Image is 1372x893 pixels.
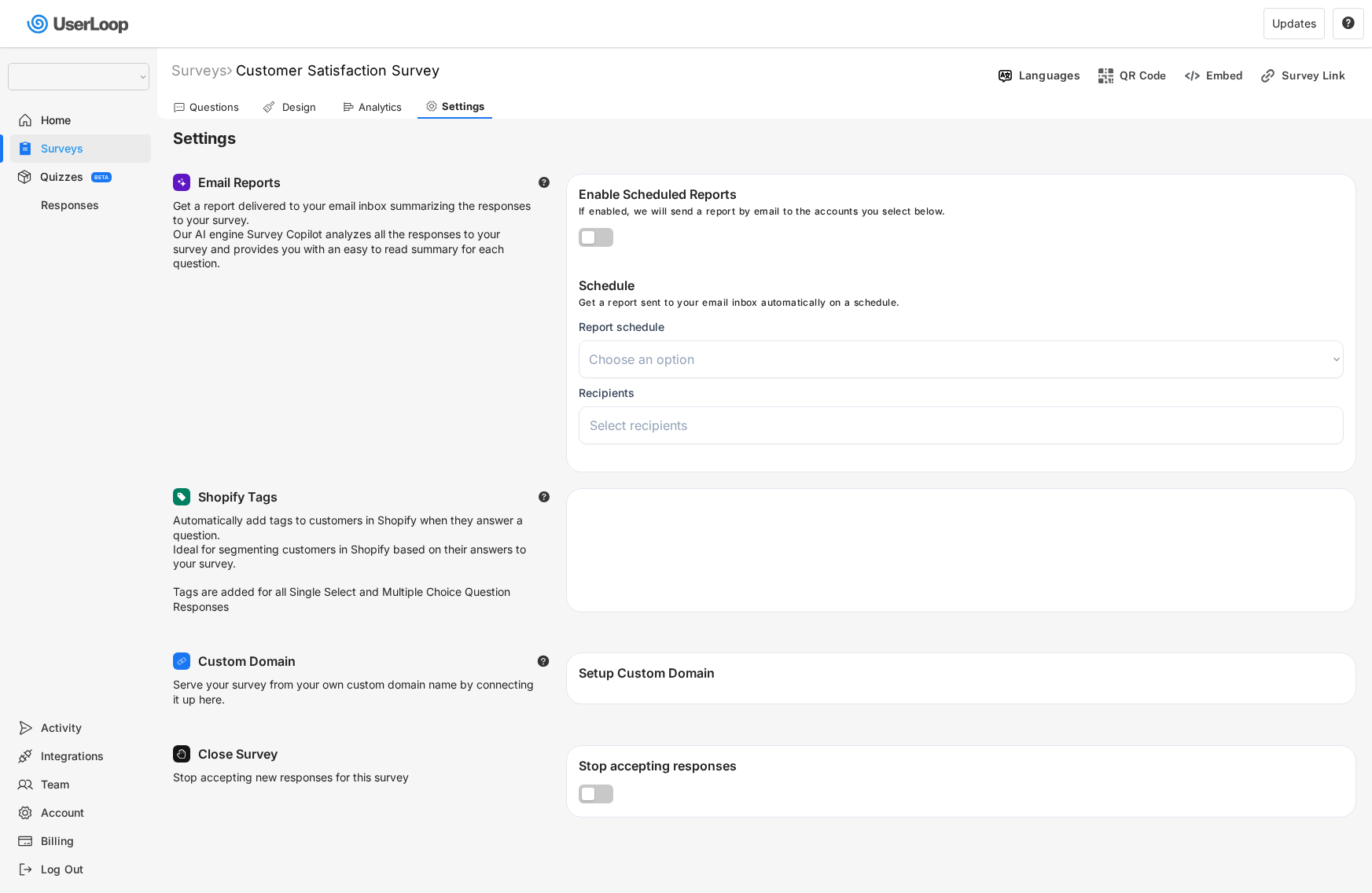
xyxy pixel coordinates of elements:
img: ShopcodesMajor.svg [1098,68,1114,84]
h6: Settings [173,128,1372,149]
div: Shopify Tags [198,489,278,505]
text:  [539,176,550,189]
button:  [538,176,550,189]
input: Select recipients [590,417,1341,433]
div: Responses [41,198,145,213]
div: Setup Custom Domain [579,665,1355,684]
div: Recipients [579,386,635,400]
button:  [538,491,550,503]
img: LinkMinor.svg [1260,68,1276,84]
div: Close Survey [198,746,278,763]
div: Embed [1206,68,1242,83]
div: Surveys [171,61,232,79]
div: Survey Link [1282,68,1360,83]
div: Enable Scheduled Reports [579,186,1355,205]
div: Home [41,113,145,128]
div: Email Reports [198,175,281,191]
text:  [1342,16,1355,30]
div: Integrations [41,749,145,764]
div: Updates [1272,18,1316,29]
div: Analytics [359,101,402,114]
div: Quizzes [40,170,83,185]
div: Serve your survey from your own custom domain name by connecting it up here. [173,678,535,714]
div: Surveys [41,141,145,156]
div: Get a report delivered to your email inbox summarizing the responses to your survey. Our AI engin... [173,199,535,270]
text:  [539,491,550,503]
div: Stop accepting new responses for this survey [173,770,409,807]
img: Language%20Icon.svg [997,68,1013,84]
img: userloop-logo-01.svg [24,8,134,40]
div: Log Out [41,862,145,877]
img: MagicMajor.svg [177,178,186,187]
div: Schedule [579,277,1348,296]
div: Design [279,101,318,114]
div: QR Code [1120,68,1167,83]
div: Stop accepting responses [579,758,1355,777]
div: Languages [1019,68,1080,83]
div: Questions [189,101,239,114]
div: Get a report sent to your email inbox automatically on a schedule. [579,296,1348,312]
div: Activity [41,721,145,736]
font: Customer Satisfaction Survey [236,62,440,79]
div: Custom Domain [198,653,296,670]
div: Billing [41,834,145,849]
div: BETA [94,175,109,180]
div: Report schedule [579,320,664,334]
div: Settings [442,100,484,113]
img: EmbedMinor.svg [1184,68,1201,84]
div: Team [41,777,145,792]
div: Account [41,806,145,821]
div: Automatically add tags to customers in Shopify when they answer a question. Ideal for segmenting ... [173,513,535,613]
div: If enabled, we will send a report by email to the accounts you select below. [579,205,1355,224]
button:  [1341,17,1355,31]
